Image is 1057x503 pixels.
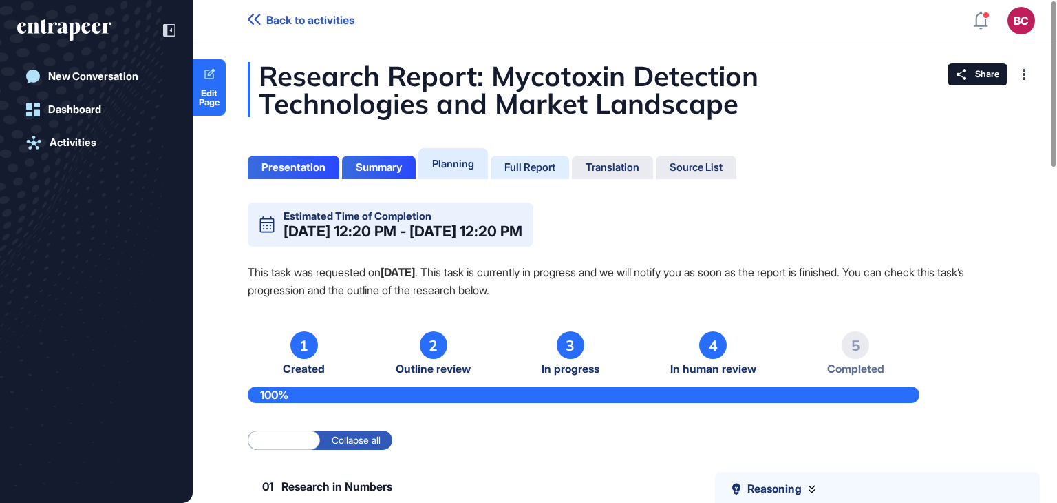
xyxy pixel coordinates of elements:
[261,161,325,174] div: Presentation
[17,96,175,123] a: Dashboard
[248,62,1002,117] div: Research Report: Mycotoxin Detection Technologies and Market Landscape
[356,161,402,174] div: Summary
[670,161,723,174] div: Source List
[248,14,354,27] a: Back to activities
[747,482,802,495] span: Reasoning
[542,362,599,376] span: In progress
[586,161,639,174] div: Translation
[284,224,522,238] div: [DATE] 12:20 PM - [DATE] 12:20 PM
[248,263,1002,299] p: This task was requested on . This task is currently in progress and we will notify you as soon as...
[290,331,318,359] div: 1
[193,59,226,116] a: Edit Page
[17,63,175,90] a: New Conversation
[281,481,392,492] span: Research in Numbers
[284,211,431,221] div: Estimated Time of Completion
[193,89,226,107] span: Edit Page
[17,19,111,41] div: entrapeer-logo
[557,331,584,359] div: 3
[17,129,175,156] a: Activities
[842,331,869,359] div: 5
[262,481,273,492] span: 01
[248,431,320,450] label: Expand all
[283,362,325,376] span: Created
[504,161,555,174] div: Full Report
[670,362,756,376] span: In human review
[248,387,919,403] div: 100%
[48,70,138,83] div: New Conversation
[381,265,415,279] strong: [DATE]
[50,136,96,149] div: Activities
[396,362,471,376] span: Outline review
[699,331,727,359] div: 4
[827,362,884,376] span: Completed
[266,14,354,27] span: Back to activities
[320,431,392,450] label: Collapse all
[975,69,999,80] span: Share
[420,331,447,359] div: 2
[432,157,474,170] div: Planning
[1007,7,1035,34] button: BC
[48,103,101,116] div: Dashboard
